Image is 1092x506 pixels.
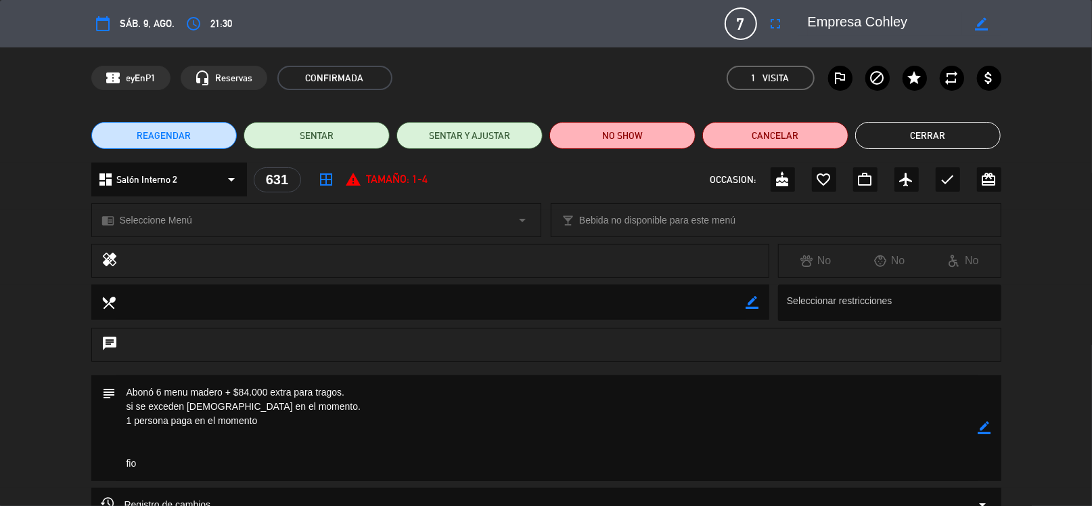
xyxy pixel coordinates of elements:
[224,171,240,188] i: arrow_drop_down
[832,70,848,86] i: outlined_flag
[940,171,956,188] i: check
[852,252,926,270] div: No
[91,12,116,36] button: calendar_today
[120,16,175,33] span: sáb. 9, ago.
[102,251,118,270] i: healing
[562,214,574,227] i: local_bar
[857,171,873,188] i: work_outline
[195,70,211,86] i: headset_mic
[116,172,177,188] span: Salón Interno 2
[981,70,997,86] i: attach_money
[752,70,756,86] span: 1
[102,335,118,354] i: chat
[319,171,335,188] i: border_all
[244,122,390,149] button: SENTAR
[102,214,115,227] i: chrome_reader_mode
[907,70,923,86] i: star
[775,171,791,188] i: cake
[346,171,362,188] i: report_problem
[101,295,116,310] i: local_dining
[106,70,122,86] span: confirmation_number
[816,171,832,188] i: favorite_border
[869,70,886,86] i: block
[702,122,848,149] button: Cancelar
[254,167,301,192] div: 631
[779,252,852,270] div: No
[746,296,759,309] i: border_color
[944,70,960,86] i: repeat
[763,70,790,86] em: Visita
[975,18,988,30] i: border_color
[120,213,192,228] span: Seleccione Menú
[91,122,237,149] button: REAGENDAR
[186,16,202,32] i: access_time
[579,213,735,228] span: Bebida no disponible para este menú
[211,16,233,33] span: 21:30
[710,172,756,188] span: OCCASION:
[981,171,997,188] i: card_giftcard
[127,70,156,86] span: eyEnP1
[98,171,114,188] i: dashboard
[764,12,788,36] button: fullscreen
[514,212,530,228] i: arrow_drop_down
[95,16,112,32] i: calendar_today
[277,66,392,90] span: CONFIRMADA
[898,171,915,188] i: airplanemode_active
[926,252,1000,270] div: No
[725,7,757,40] span: 7
[396,122,543,149] button: SENTAR Y AJUSTAR
[101,385,116,400] i: subject
[346,171,428,188] div: Tamaño: 1-4
[137,129,191,143] span: REAGENDAR
[855,122,1001,149] button: Cerrar
[978,421,991,434] i: border_color
[768,16,784,32] i: fullscreen
[182,12,206,36] button: access_time
[216,70,253,86] span: Reservas
[549,122,696,149] button: NO SHOW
